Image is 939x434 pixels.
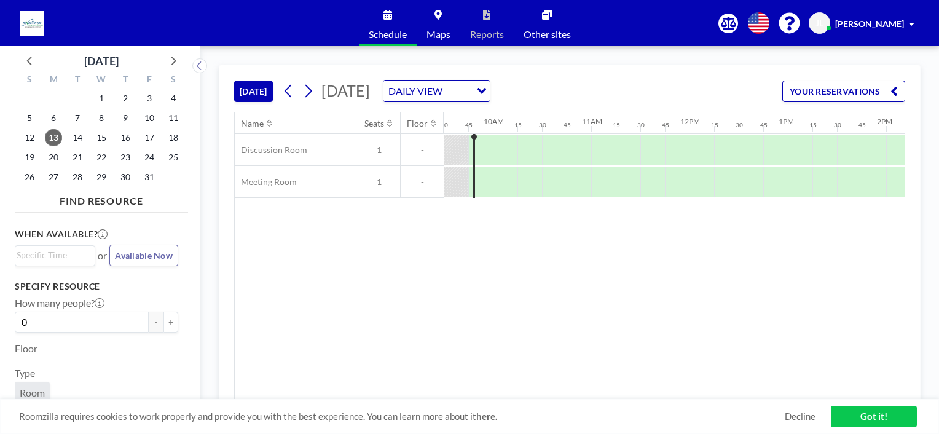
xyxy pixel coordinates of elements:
span: or [98,250,107,262]
span: Monday, October 13, 2025 [45,129,62,146]
img: organization-logo [20,11,44,36]
span: Monday, October 27, 2025 [45,168,62,186]
div: 15 [613,121,620,129]
button: YOUR RESERVATIONS [782,81,905,102]
input: Search for option [17,248,88,262]
div: 30 [637,121,645,129]
span: Other sites [524,30,571,39]
div: Search for option [15,246,95,264]
label: How many people? [15,297,104,309]
span: Schedule [369,30,407,39]
div: T [66,73,90,89]
h4: FIND RESOURCE [15,190,188,207]
span: - [401,176,444,187]
span: Meeting Room [235,176,297,187]
div: 12PM [680,117,700,126]
a: here. [476,411,497,422]
label: Floor [15,342,37,355]
span: Thursday, October 2, 2025 [117,90,134,107]
div: 30 [441,121,448,129]
div: 15 [711,121,718,129]
div: 1PM [779,117,794,126]
div: 30 [736,121,743,129]
span: Tuesday, October 7, 2025 [69,109,86,127]
span: [DATE] [321,81,370,100]
span: Wednesday, October 1, 2025 [93,90,110,107]
span: Thursday, October 23, 2025 [117,149,134,166]
span: Tuesday, October 14, 2025 [69,129,86,146]
div: 15 [809,121,817,129]
div: Search for option [383,81,490,101]
div: 15 [514,121,522,129]
div: S [161,73,185,89]
span: Saturday, October 4, 2025 [165,90,182,107]
div: 2PM [877,117,892,126]
div: F [137,73,161,89]
span: Wednesday, October 8, 2025 [93,109,110,127]
span: Saturday, October 11, 2025 [165,109,182,127]
div: 30 [539,121,546,129]
span: Available Now [115,250,173,261]
span: Friday, October 17, 2025 [141,129,158,146]
span: Sunday, October 19, 2025 [21,149,38,166]
span: Friday, October 3, 2025 [141,90,158,107]
span: Tuesday, October 21, 2025 [69,149,86,166]
span: Thursday, October 30, 2025 [117,168,134,186]
span: Saturday, October 18, 2025 [165,129,182,146]
span: DAILY VIEW [386,83,445,99]
div: 45 [858,121,866,129]
span: Discussion Room [235,144,307,156]
span: Maps [426,30,450,39]
span: Tuesday, October 28, 2025 [69,168,86,186]
span: JL [815,18,823,29]
span: Sunday, October 26, 2025 [21,168,38,186]
div: 45 [465,121,473,129]
div: 11AM [582,117,602,126]
div: Seats [364,118,384,129]
a: Got it! [831,406,917,427]
span: Sunday, October 5, 2025 [21,109,38,127]
button: - [149,312,163,333]
div: 10AM [484,117,504,126]
span: Wednesday, October 15, 2025 [93,129,110,146]
span: Friday, October 10, 2025 [141,109,158,127]
button: Available Now [109,245,178,266]
div: Floor [407,118,428,129]
div: 30 [834,121,841,129]
h3: Specify resource [15,281,178,292]
span: Monday, October 6, 2025 [45,109,62,127]
span: Friday, October 24, 2025 [141,149,158,166]
div: S [18,73,42,89]
div: W [90,73,114,89]
span: Monday, October 20, 2025 [45,149,62,166]
label: Type [15,367,35,379]
div: T [113,73,137,89]
a: Decline [785,411,815,422]
span: 1 [358,176,400,187]
span: Wednesday, October 22, 2025 [93,149,110,166]
span: Thursday, October 16, 2025 [117,129,134,146]
span: 1 [358,144,400,156]
div: 45 [662,121,669,129]
div: 45 [564,121,571,129]
span: Saturday, October 25, 2025 [165,149,182,166]
span: Reports [470,30,504,39]
button: [DATE] [234,81,273,102]
div: 45 [760,121,768,129]
span: - [401,144,444,156]
input: Search for option [446,83,469,99]
div: Name [241,118,264,129]
span: [PERSON_NAME] [835,18,904,29]
span: Room [20,387,45,398]
span: Friday, October 31, 2025 [141,168,158,186]
span: Wednesday, October 29, 2025 [93,168,110,186]
span: Thursday, October 9, 2025 [117,109,134,127]
span: Roomzilla requires cookies to work properly and provide you with the best experience. You can lea... [19,411,785,422]
div: [DATE] [84,52,119,69]
button: + [163,312,178,333]
div: M [42,73,66,89]
span: Sunday, October 12, 2025 [21,129,38,146]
